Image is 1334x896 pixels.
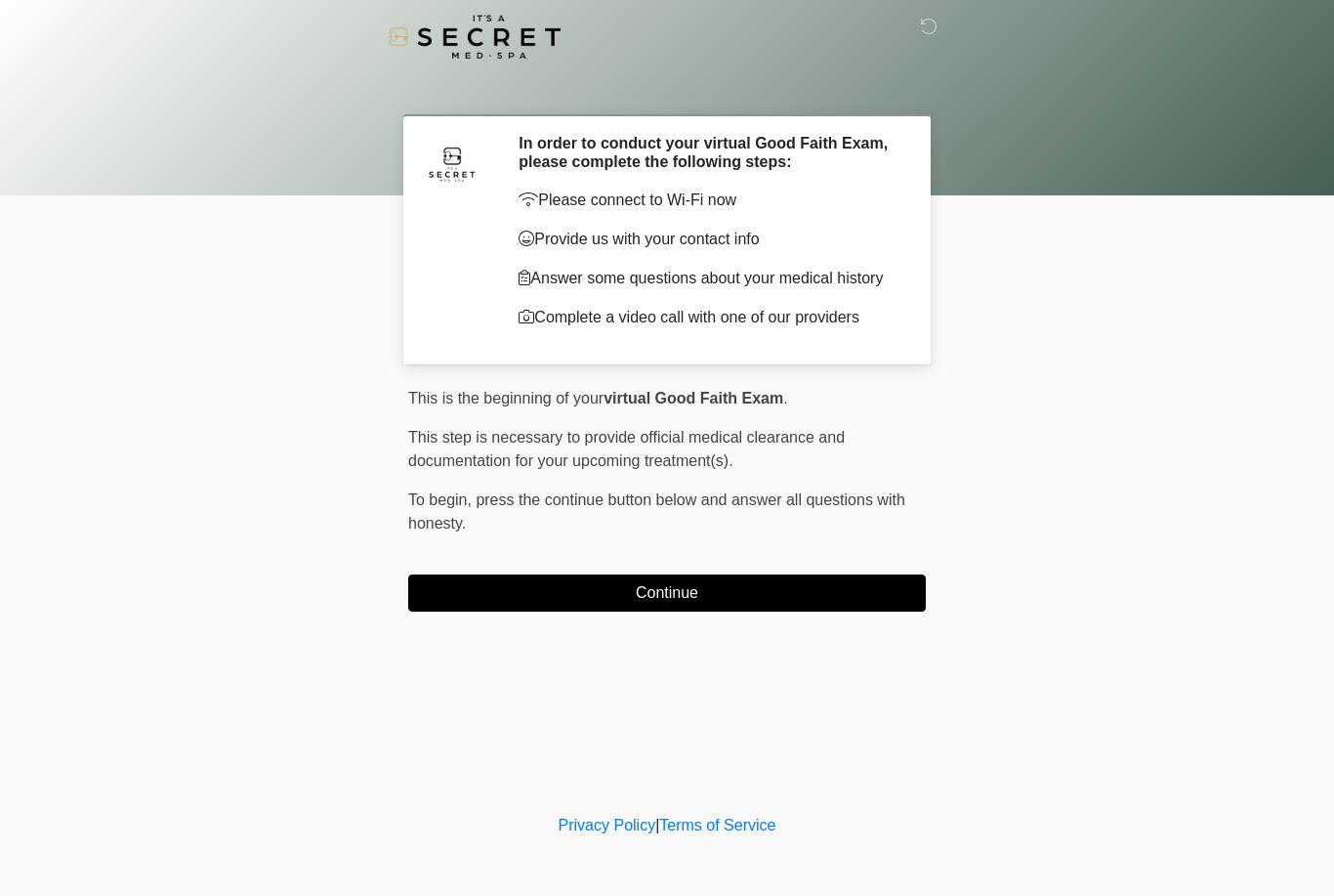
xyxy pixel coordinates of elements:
[423,134,481,192] img: Agent Avatar
[519,267,896,290] p: Answer some questions about your medical history
[604,390,783,406] strong: virtual Good Faith Exam
[519,134,896,171] h2: In order to conduct your virtual Good Faith Exam, please complete the following steps:
[783,390,787,406] span: .
[394,70,940,107] h1: ‎ ‎
[408,491,476,508] span: To begin,
[659,817,775,833] a: Terms of Service
[408,429,845,469] span: This step is necessary to provide official medical clearance and documentation for your upcoming ...
[519,189,896,212] p: Please connect to Wi-Fi now
[519,228,896,251] p: Provide us with your contact info
[655,817,659,833] a: |
[408,491,905,532] span: press the continue button below and answer all questions with honesty.
[408,390,604,406] span: This is the beginning of your
[559,817,656,833] a: Privacy Policy
[519,306,896,329] p: Complete a video call with one of our providers
[389,15,561,59] img: It's A Secret Med Spa Logo
[408,575,926,612] button: Continue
